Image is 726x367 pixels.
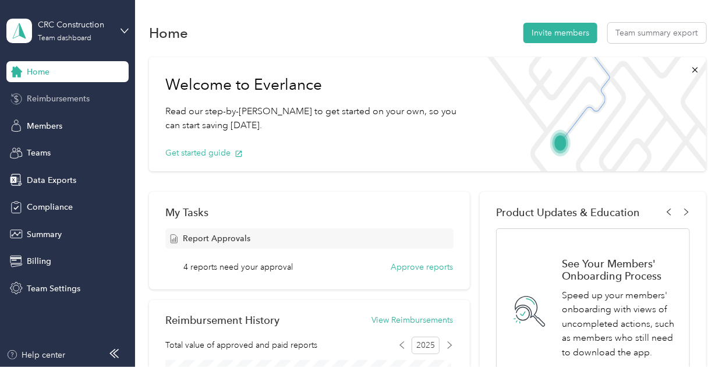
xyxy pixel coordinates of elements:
[165,314,279,326] h2: Reimbursement History
[38,35,91,42] div: Team dashboard
[165,206,454,218] div: My Tasks
[149,27,188,39] h1: Home
[27,93,90,105] span: Reimbursements
[38,19,111,31] div: CRC Construction
[165,76,462,94] h1: Welcome to Everlance
[479,57,706,171] img: Welcome to everlance
[27,120,62,132] span: Members
[27,283,80,295] span: Team Settings
[27,228,62,241] span: Summary
[27,147,51,159] span: Teams
[661,302,726,367] iframe: Everlance-gr Chat Button Frame
[27,201,73,213] span: Compliance
[523,23,597,43] button: Invite members
[608,23,706,43] button: Team summary export
[183,232,250,245] span: Report Approvals
[165,147,243,159] button: Get started guide
[27,255,51,267] span: Billing
[562,288,677,360] p: Speed up your members' onboarding with views of uncompleted actions, such as members who still ne...
[184,261,293,273] span: 4 reports need your approval
[6,349,66,361] button: Help center
[412,337,440,354] span: 2025
[165,339,317,351] span: Total value of approved and paid reports
[391,261,454,273] button: Approve reports
[371,314,454,326] button: View Reimbursements
[562,257,677,282] h1: See Your Members' Onboarding Process
[496,206,640,218] span: Product Updates & Education
[27,66,49,78] span: Home
[27,174,76,186] span: Data Exports
[165,104,462,133] p: Read our step-by-[PERSON_NAME] to get started on your own, so you can start saving [DATE].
